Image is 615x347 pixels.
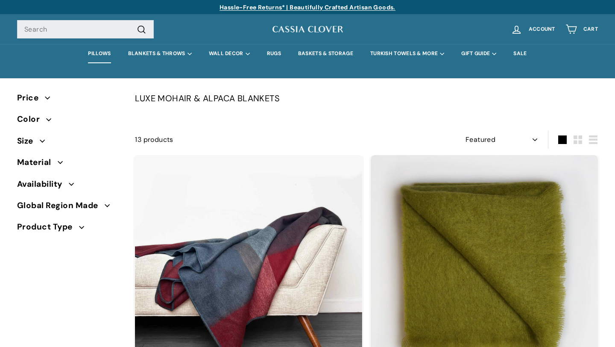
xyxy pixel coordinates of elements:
span: Account [529,26,555,32]
a: PILLOWS [79,44,119,63]
a: RUGS [258,44,290,63]
span: Availability [17,178,69,191]
a: Cart [560,17,603,42]
summary: GIFT GUIDE [453,44,505,63]
button: Size [17,132,121,154]
span: Cart [583,26,598,32]
button: Product Type [17,218,121,240]
a: Hassle-Free Returns* | Beautifully Crafted Artisan Goods. [220,3,395,11]
a: Account [506,17,560,42]
button: Material [17,154,121,175]
span: Material [17,156,58,169]
button: Global Region Made [17,197,121,218]
span: Global Region Made [17,199,105,212]
div: 13 products [135,134,366,145]
a: SALE [505,44,535,63]
button: Availability [17,176,121,197]
span: Size [17,135,40,147]
p: LUXE MOHAIR & ALPACA BLANKETS [135,91,598,105]
span: Color [17,113,46,126]
span: Product Type [17,221,79,233]
summary: WALL DECOR [200,44,258,63]
span: Price [17,91,45,104]
summary: BLANKETS & THROWS [120,44,200,63]
input: Search [17,20,154,39]
button: Color [17,111,121,132]
button: Price [17,89,121,111]
summary: TURKISH TOWELS & MORE [362,44,453,63]
a: BASKETS & STORAGE [290,44,362,63]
